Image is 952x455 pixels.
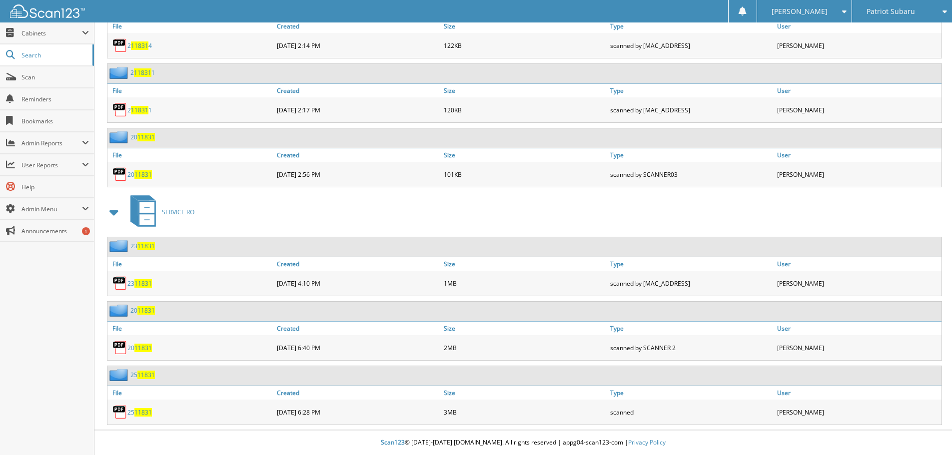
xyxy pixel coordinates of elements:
[441,322,608,335] a: Size
[441,35,608,55] div: 122KB
[441,338,608,358] div: 2MB
[112,38,127,53] img: PDF.png
[10,4,85,18] img: scan123-logo-white.svg
[775,100,942,120] div: [PERSON_NAME]
[775,148,942,162] a: User
[21,95,89,103] span: Reminders
[441,84,608,97] a: Size
[21,51,87,59] span: Search
[21,161,82,169] span: User Reports
[112,102,127,117] img: PDF.png
[107,148,274,162] a: File
[775,338,942,358] div: [PERSON_NAME]
[775,322,942,335] a: User
[134,170,152,179] span: 11831
[274,338,441,358] div: [DATE] 6:40 PM
[21,183,89,191] span: Help
[608,84,775,97] a: Type
[112,405,127,420] img: PDF.png
[608,257,775,271] a: Type
[274,386,441,400] a: Created
[274,257,441,271] a: Created
[608,386,775,400] a: Type
[130,371,155,379] a: 2511831
[608,100,775,120] div: scanned by [MAC_ADDRESS]
[441,386,608,400] a: Size
[109,304,130,317] img: folder2.png
[134,344,152,352] span: 11831
[130,242,155,250] a: 2311831
[127,279,152,288] a: 2311831
[112,167,127,182] img: PDF.png
[274,322,441,335] a: Created
[274,148,441,162] a: Created
[109,66,130,79] img: folder2.png
[109,240,130,252] img: folder2.png
[274,84,441,97] a: Created
[441,257,608,271] a: Size
[109,131,130,143] img: folder2.png
[274,402,441,422] div: [DATE] 6:28 PM
[628,438,666,447] a: Privacy Policy
[775,164,942,184] div: [PERSON_NAME]
[775,19,942,33] a: User
[109,369,130,381] img: folder2.png
[274,273,441,293] div: [DATE] 4:10 PM
[274,19,441,33] a: Created
[608,322,775,335] a: Type
[107,386,274,400] a: File
[127,344,152,352] a: 2011831
[608,148,775,162] a: Type
[441,19,608,33] a: Size
[107,257,274,271] a: File
[82,227,90,235] div: 1
[274,100,441,120] div: [DATE] 2:17 PM
[112,276,127,291] img: PDF.png
[608,273,775,293] div: scanned by [MAC_ADDRESS]
[127,408,152,417] a: 2511831
[381,438,405,447] span: Scan123
[608,164,775,184] div: scanned by SCANNER03
[441,164,608,184] div: 101KB
[131,41,148,50] span: 11831
[21,73,89,81] span: Scan
[608,338,775,358] div: scanned by SCANNER 2
[130,133,155,141] a: 2011831
[775,402,942,422] div: [PERSON_NAME]
[131,106,148,114] span: 11831
[137,306,155,315] span: 11831
[608,19,775,33] a: Type
[162,208,194,216] span: SERVICE RO
[137,242,155,250] span: 11831
[134,408,152,417] span: 11831
[130,68,155,77] a: 2118311
[274,164,441,184] div: [DATE] 2:56 PM
[775,386,942,400] a: User
[127,170,152,179] a: 2011831
[274,35,441,55] div: [DATE] 2:14 PM
[441,100,608,120] div: 120KB
[21,29,82,37] span: Cabinets
[608,402,775,422] div: scanned
[94,431,952,455] div: © [DATE]-[DATE] [DOMAIN_NAME]. All rights reserved | appg04-scan123-com |
[107,84,274,97] a: File
[134,68,151,77] span: 11831
[112,340,127,355] img: PDF.png
[21,117,89,125] span: Bookmarks
[867,8,915,14] span: Patriot Subaru
[107,19,274,33] a: File
[775,273,942,293] div: [PERSON_NAME]
[441,148,608,162] a: Size
[21,139,82,147] span: Admin Reports
[124,192,194,232] a: SERVICE RO
[441,402,608,422] div: 3MB
[134,279,152,288] span: 11831
[775,84,942,97] a: User
[130,306,155,315] a: 2011831
[441,273,608,293] div: 1MB
[775,257,942,271] a: User
[127,106,152,114] a: 2118311
[137,371,155,379] span: 11831
[21,227,89,235] span: Announcements
[137,133,155,141] span: 11831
